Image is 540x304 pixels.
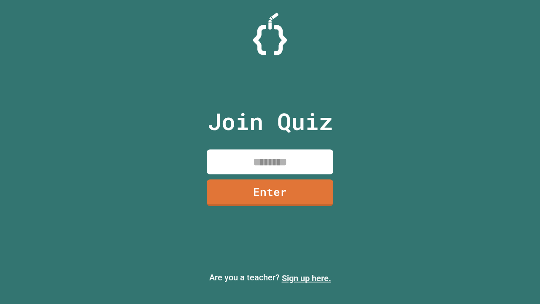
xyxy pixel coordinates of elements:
iframe: chat widget [505,270,532,296]
a: Enter [207,179,333,206]
p: Are you a teacher? [7,271,533,285]
a: Sign up here. [282,273,331,283]
img: Logo.svg [253,13,287,55]
p: Join Quiz [208,104,333,139]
